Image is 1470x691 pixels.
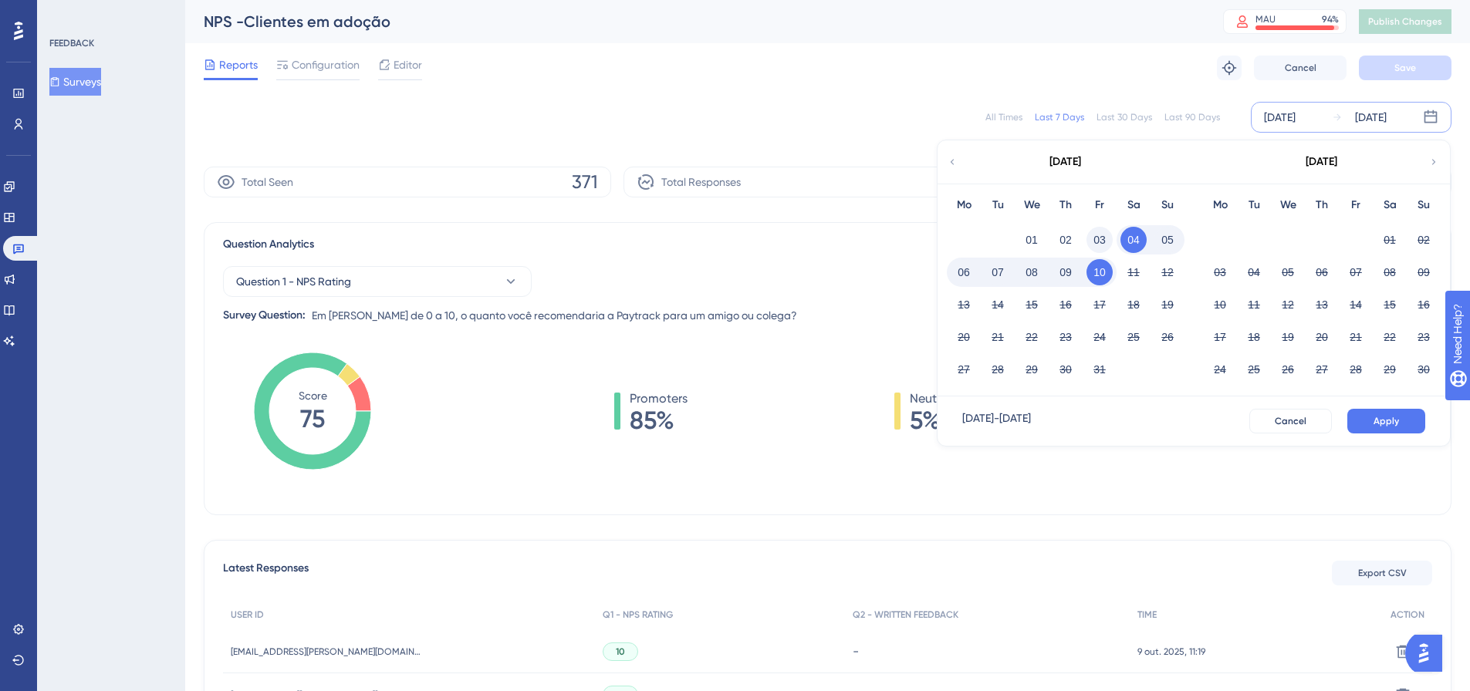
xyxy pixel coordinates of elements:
[1120,259,1147,285] button: 11
[1019,227,1045,253] button: 01
[1049,196,1083,214] div: Th
[223,559,309,587] span: Latest Responses
[1053,324,1079,350] button: 23
[1377,356,1403,383] button: 29
[1154,324,1181,350] button: 26
[951,259,977,285] button: 06
[1249,409,1332,433] button: Cancel
[1285,62,1316,74] span: Cancel
[603,608,673,621] span: Q1 - NPS RATING
[394,56,422,74] span: Editor
[1377,227,1403,253] button: 01
[1407,196,1441,214] div: Su
[853,644,1122,659] div: -
[1237,196,1271,214] div: Tu
[1309,259,1335,285] button: 06
[985,324,1011,350] button: 21
[1355,108,1387,126] div: [DATE]
[1275,415,1306,427] span: Cancel
[985,259,1011,285] button: 07
[1309,324,1335,350] button: 20
[1053,356,1079,383] button: 30
[1359,9,1451,34] button: Publish Changes
[223,306,306,325] div: Survey Question:
[1154,227,1181,253] button: 05
[1394,62,1416,74] span: Save
[1154,292,1181,318] button: 19
[1309,292,1335,318] button: 13
[1015,196,1049,214] div: We
[630,389,688,408] span: Promoters
[1207,259,1233,285] button: 03
[204,11,1184,32] div: NPS -Clientes em adoção
[1019,324,1045,350] button: 22
[1343,324,1369,350] button: 21
[231,645,424,658] span: [EMAIL_ADDRESS][PERSON_NAME][DOMAIN_NAME]
[1347,409,1425,433] button: Apply
[299,389,327,402] tspan: Score
[1117,196,1151,214] div: Sa
[1086,292,1113,318] button: 17
[1086,259,1113,285] button: 10
[1053,227,1079,253] button: 02
[1309,356,1335,383] button: 27
[951,324,977,350] button: 20
[1241,292,1267,318] button: 11
[1343,356,1369,383] button: 28
[1097,111,1152,123] div: Last 30 Days
[1164,111,1220,123] div: Last 90 Days
[661,173,741,191] span: Total Responses
[981,196,1015,214] div: Tu
[312,306,797,325] span: Em [PERSON_NAME] de 0 a 10, o quanto você recomendaria a Paytrack para um amigo ou colega?
[1411,259,1437,285] button: 09
[1053,292,1079,318] button: 16
[1359,56,1451,80] button: Save
[962,409,1031,433] div: [DATE] - [DATE]
[1151,196,1184,214] div: Su
[1203,196,1237,214] div: Mo
[616,645,625,658] span: 10
[1053,259,1079,285] button: 09
[1241,324,1267,350] button: 18
[1343,292,1369,318] button: 14
[1377,324,1403,350] button: 22
[1264,108,1296,126] div: [DATE]
[1207,356,1233,383] button: 24
[1137,645,1205,658] span: 9 out. 2025, 11:19
[1254,56,1347,80] button: Cancel
[1306,153,1337,171] div: [DATE]
[947,196,981,214] div: Mo
[49,37,94,49] div: FEEDBACK
[985,111,1022,123] div: All Times
[1377,292,1403,318] button: 15
[853,608,958,621] span: Q2 - WRITTEN FEEDBACK
[292,56,360,74] span: Configuration
[1358,567,1407,579] span: Export CSV
[1241,259,1267,285] button: 04
[1411,292,1437,318] button: 16
[985,292,1011,318] button: 14
[219,56,258,74] span: Reports
[1019,356,1045,383] button: 29
[223,266,532,297] button: Question 1 - NPS Rating
[1275,324,1301,350] button: 19
[1405,630,1451,676] iframe: UserGuiding AI Assistant Launcher
[236,272,351,291] span: Question 1 - NPS Rating
[1083,196,1117,214] div: Fr
[1305,196,1339,214] div: Th
[1411,324,1437,350] button: 23
[1322,13,1339,25] div: 94 %
[1339,196,1373,214] div: Fr
[1343,259,1369,285] button: 07
[1120,324,1147,350] button: 25
[910,389,957,408] span: Neutrals
[1086,227,1113,253] button: 03
[1035,111,1084,123] div: Last 7 Days
[1086,356,1113,383] button: 31
[1368,15,1442,28] span: Publish Changes
[951,292,977,318] button: 13
[1255,13,1276,25] div: MAU
[223,235,314,254] span: Question Analytics
[1332,561,1432,585] button: Export CSV
[1275,292,1301,318] button: 12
